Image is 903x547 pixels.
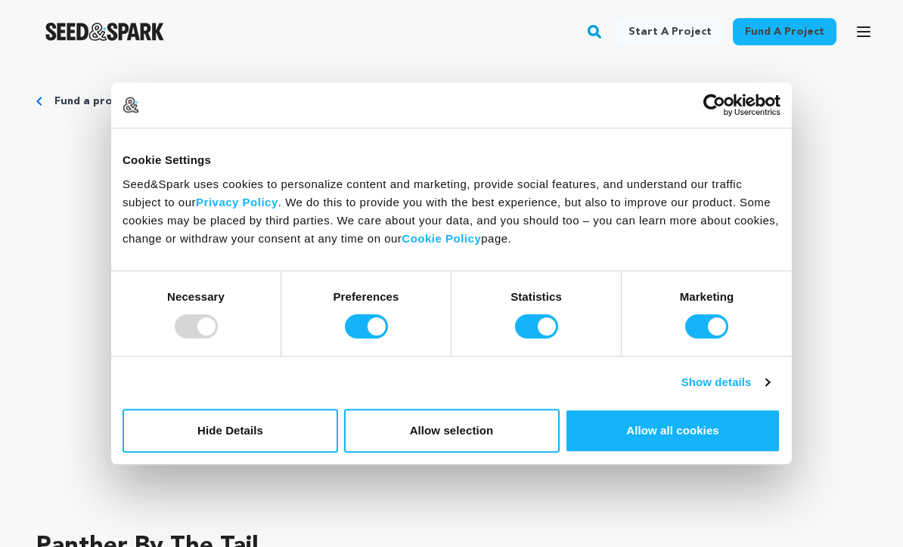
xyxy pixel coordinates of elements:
[167,290,225,303] strong: Necessary
[680,290,734,303] strong: Marketing
[510,290,562,303] strong: Statistics
[123,97,139,113] img: logo
[344,409,560,453] button: Allow selection
[45,23,164,41] img: Seed&Spark Logo Dark Mode
[648,94,780,116] a: Usercentrics Cookiebot - opens in a new window
[733,18,836,45] a: Fund a project
[196,196,278,209] a: Privacy Policy
[402,232,481,245] a: Cookie Policy
[681,373,769,391] a: Show details
[54,94,133,109] a: Fund a project
[334,290,399,303] strong: Preferences
[616,18,724,45] a: Start a project
[123,151,780,169] div: Cookie Settings
[123,409,338,453] button: Hide Details
[123,175,780,248] div: Seed&Spark uses cookies to personalize content and marketing, provide social features, and unders...
[565,409,780,453] button: Allow all cookies
[45,23,164,41] a: Seed&Spark Homepage
[36,94,867,109] div: Breadcrumb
